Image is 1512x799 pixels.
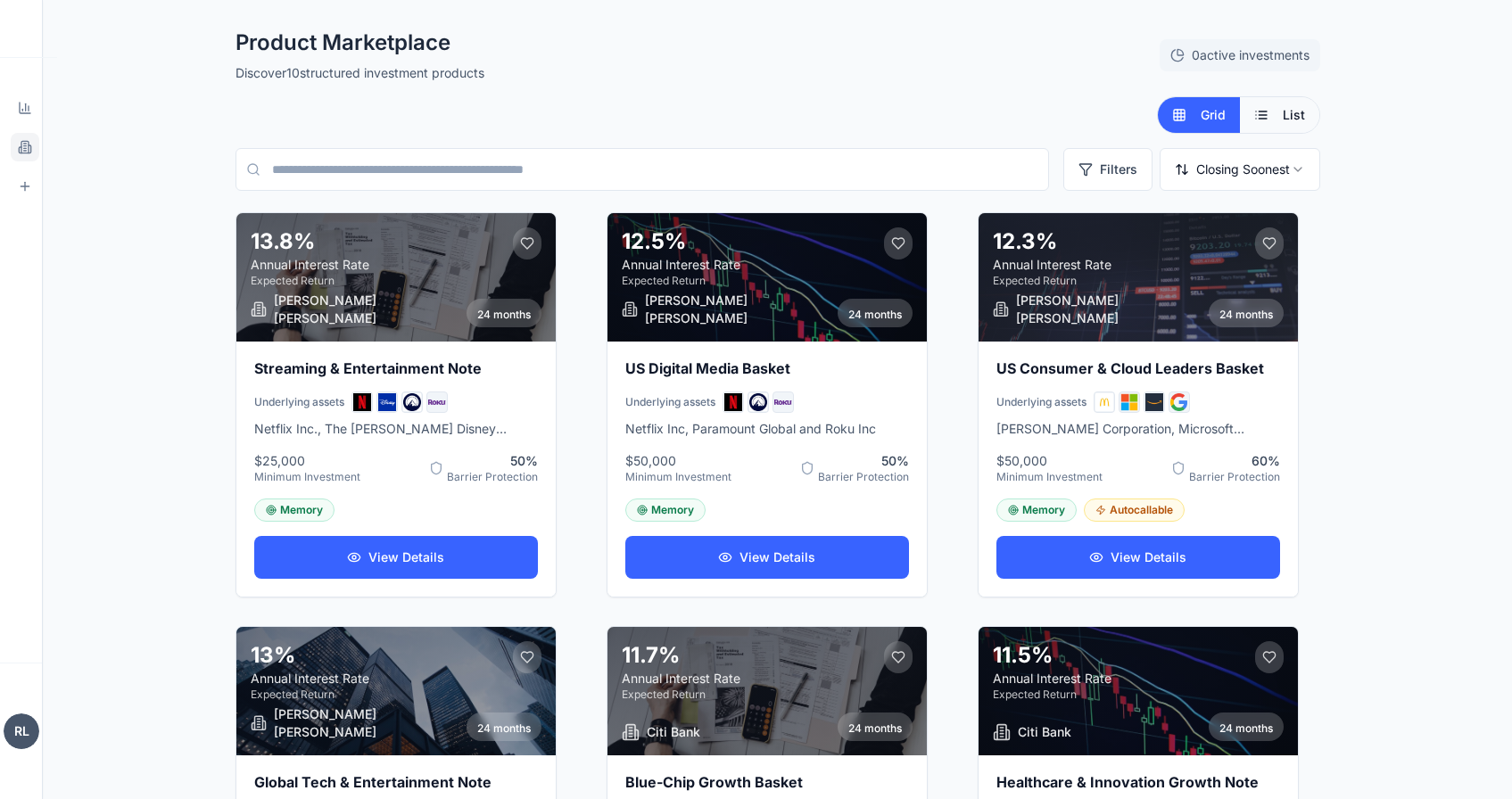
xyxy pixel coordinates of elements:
[254,420,538,438] p: Netflix Inc., The [PERSON_NAME] Disney Company and 2 other companies
[235,29,484,57] h1: Product Marketplace
[4,713,39,749] span: RL
[403,393,421,411] img: Paramount Global
[996,536,1280,579] button: View Details
[235,64,484,82] p: Discover 10 structured investment products
[724,393,742,411] img: Netflix Inc
[625,498,706,522] div: Memory
[274,292,467,327] span: [PERSON_NAME] [PERSON_NAME]
[645,292,838,327] span: [PERSON_NAME] [PERSON_NAME]
[996,420,1280,438] p: [PERSON_NAME] Corporation, Microsoft Corporation and 2 other companies
[1170,393,1188,411] img: Alphabet Inc.
[254,395,344,409] span: Underlying assets
[4,692,38,770] button: RL
[993,641,1111,670] div: 11.5 %
[254,470,360,484] span: Minimum Investment
[996,359,1280,377] h3: US Consumer & Cloud Leaders Basket
[625,420,909,438] p: Netflix Inc, Paramount Global and Roku Inc
[848,721,902,735] span: 24 months
[625,470,731,484] span: Minimum Investment
[1016,292,1209,327] span: [PERSON_NAME] [PERSON_NAME]
[251,688,369,702] div: Expected Return
[622,641,740,670] div: 11.7 %
[996,498,1077,522] div: Memory
[993,256,1111,274] div: Annual Interest Rate
[251,227,369,256] div: 13.8 %
[647,723,700,741] span: Citi Bank
[254,773,538,791] h3: Global Tech & Entertainment Note
[1084,498,1185,522] div: Autocallable
[1095,393,1113,411] img: McDonald's Corporation
[1158,97,1240,133] button: Grid
[749,393,767,411] img: Paramount Global
[353,393,371,411] img: Netflix Inc.
[477,721,531,735] span: 24 months
[625,359,909,377] h3: US Digital Media Basket
[1189,452,1280,470] span: 60 %
[254,452,360,470] span: $25,000
[1283,106,1305,124] span: List
[996,470,1103,484] span: Minimum Investment
[622,256,740,274] div: Annual Interest Rate
[1192,46,1310,64] span: 0 active investments
[1240,97,1319,133] button: List
[1063,148,1153,191] button: Filters
[1201,106,1226,124] span: Grid
[848,308,902,321] span: 24 months
[993,670,1111,688] div: Annual Interest Rate
[274,705,467,741] span: [PERSON_NAME] [PERSON_NAME]
[993,688,1111,702] div: Expected Return
[996,773,1280,791] h3: Healthcare & Innovation Growth Note
[625,536,909,579] button: View Details
[378,393,396,411] img: The Walt Disney Company
[447,452,538,470] span: 50 %
[774,393,792,411] img: Roku Inc
[993,227,1111,256] div: 12.3 %
[251,256,369,274] div: Annual Interest Rate
[477,308,531,321] span: 24 months
[251,274,369,288] div: Expected Return
[1189,470,1280,484] span: Barrier Protection
[818,470,909,484] span: Barrier Protection
[1219,721,1273,735] span: 24 months
[625,452,731,470] span: $50,000
[1120,393,1138,411] img: Microsoft Corporation
[254,536,538,579] button: View Details
[818,452,909,470] span: 50 %
[428,393,446,411] img: Roku Inc.
[1219,308,1273,321] span: 24 months
[254,498,335,522] div: Memory
[622,274,740,288] div: Expected Return
[622,688,740,702] div: Expected Return
[622,227,740,256] div: 12.5 %
[625,395,715,409] span: Underlying assets
[996,452,1103,470] span: $50,000
[251,670,369,688] div: Annual Interest Rate
[625,773,909,791] h3: Blue-Chip Growth Basket
[1145,393,1163,411] img: Amazon.com Inc.
[1018,723,1071,741] span: Citi Bank
[993,274,1111,288] div: Expected Return
[996,395,1086,409] span: Underlying assets
[254,359,538,377] h3: Streaming & Entertainment Note
[622,670,740,688] div: Annual Interest Rate
[447,470,538,484] span: Barrier Protection
[251,641,369,670] div: 13 %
